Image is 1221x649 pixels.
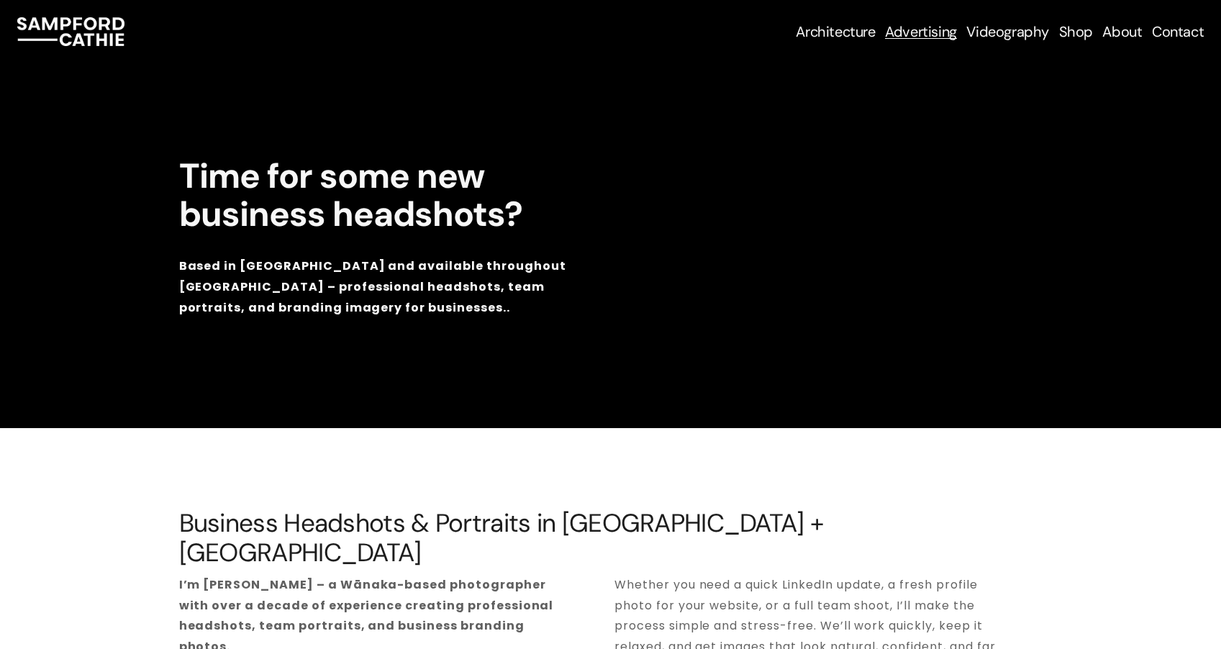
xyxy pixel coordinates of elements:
img: Sampford Cathie Photo + Video [17,17,124,46]
a: About [1102,22,1142,42]
h2: Business Headshots & Portraits in [GEOGRAPHIC_DATA] + [GEOGRAPHIC_DATA] [179,509,1043,566]
strong: Time for some new business headshots? [179,153,523,237]
span: Advertising [885,23,957,40]
a: folder dropdown [796,22,875,42]
a: folder dropdown [885,22,957,42]
strong: Based in [GEOGRAPHIC_DATA] and available throughout [GEOGRAPHIC_DATA] – professional headshots, t... [179,258,569,316]
span: Architecture [796,23,875,40]
a: Videography [966,22,1049,42]
a: Contact [1152,22,1204,42]
a: Shop [1059,22,1093,42]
